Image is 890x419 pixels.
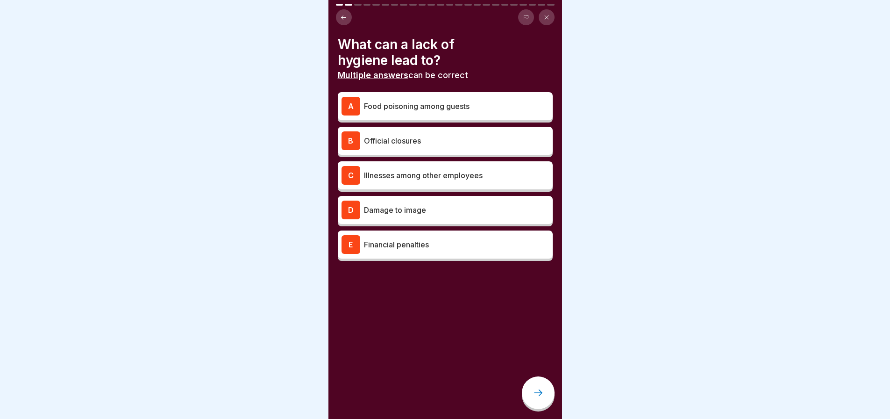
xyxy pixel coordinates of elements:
[342,131,360,150] div: B
[364,204,549,216] p: Damage to image
[338,70,408,80] b: Multiple answers
[342,97,360,116] div: A
[364,101,549,112] p: Food poisoning among guests
[364,135,549,146] p: Official closures
[364,170,549,181] p: Illnesses among other employees
[342,201,360,219] div: D
[338,70,553,80] p: can be correct
[338,36,553,68] h4: What can a lack of hygiene lead to?
[364,239,549,250] p: Financial penalties
[342,166,360,185] div: C
[342,235,360,254] div: E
